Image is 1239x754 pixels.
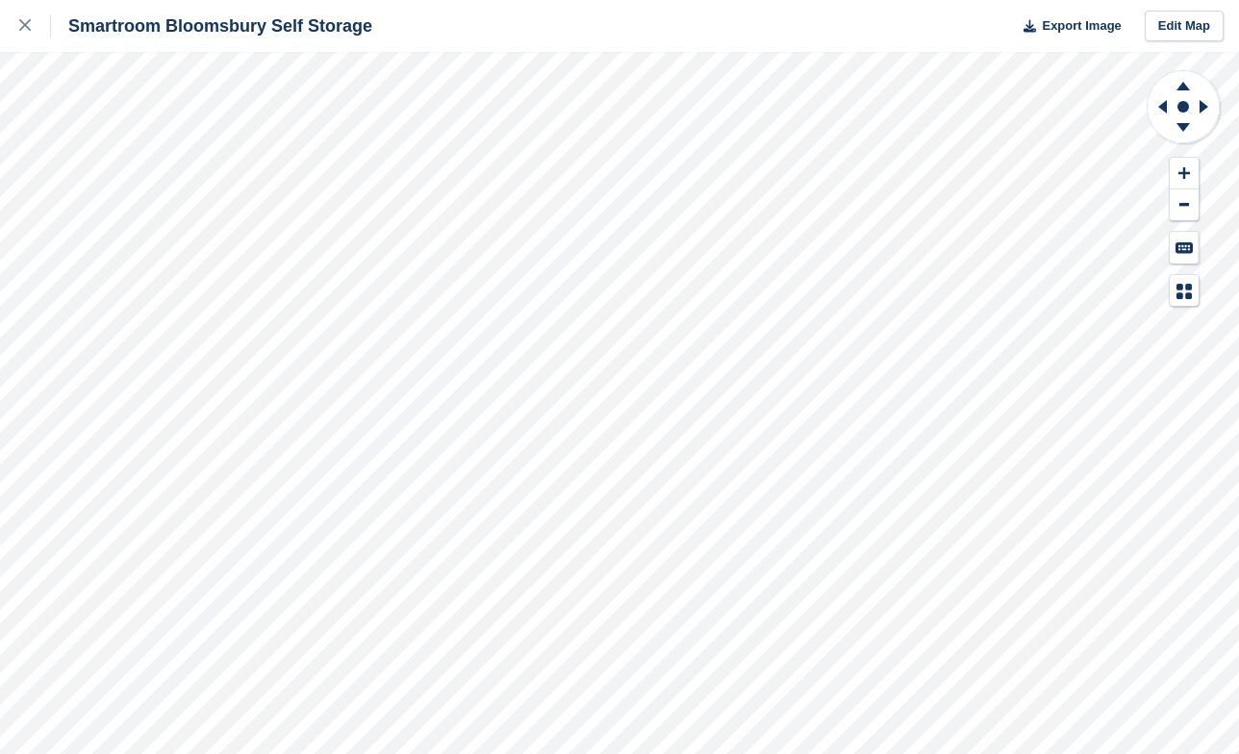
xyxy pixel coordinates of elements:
[1145,11,1224,42] a: Edit Map
[51,14,372,38] div: Smartroom Bloomsbury Self Storage
[1170,158,1199,189] button: Zoom In
[1170,232,1199,264] button: Keyboard Shortcuts
[1012,11,1122,42] button: Export Image
[1170,275,1199,307] button: Map Legend
[1170,189,1199,221] button: Zoom Out
[1042,16,1121,36] span: Export Image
